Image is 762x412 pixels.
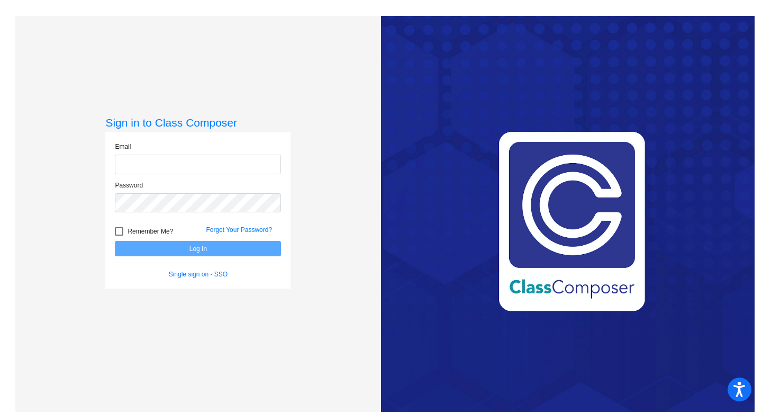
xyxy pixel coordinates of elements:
button: Log In [115,241,281,256]
span: Remember Me? [128,225,173,238]
label: Email [115,142,131,151]
a: Single sign on - SSO [169,271,228,278]
label: Password [115,181,143,190]
a: Forgot Your Password? [206,226,272,234]
h3: Sign in to Class Composer [105,116,291,129]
